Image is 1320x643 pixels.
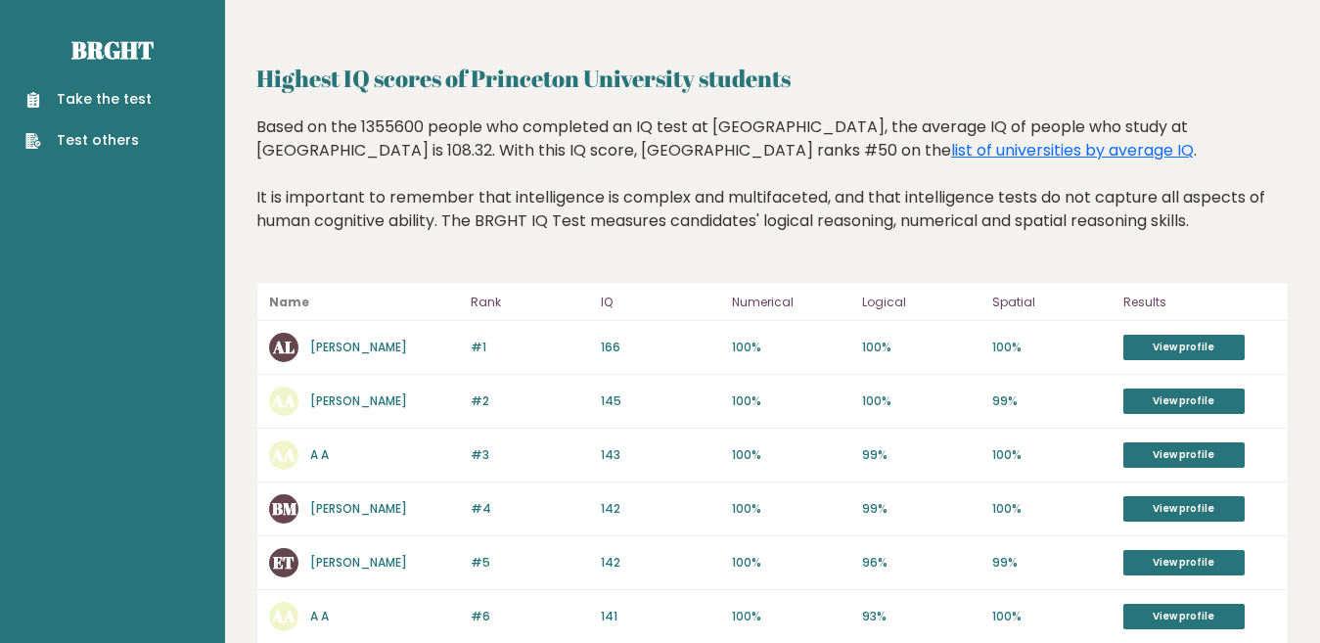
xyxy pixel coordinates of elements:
[992,392,1111,410] p: 99%
[1123,389,1245,414] a: View profile
[271,605,296,627] text: AA
[732,446,850,464] p: 100%
[732,608,850,625] p: 100%
[1123,496,1245,522] a: View profile
[992,554,1111,572] p: 99%
[862,608,980,625] p: 93%
[601,291,719,314] p: IQ
[272,336,295,358] text: AL
[1123,604,1245,629] a: View profile
[471,554,589,572] p: #5
[310,339,407,355] a: [PERSON_NAME]
[471,500,589,518] p: #4
[732,500,850,518] p: 100%
[601,608,719,625] p: 141
[71,34,154,66] a: Brght
[601,446,719,464] p: 143
[310,446,329,463] a: A A
[471,339,589,356] p: #1
[862,446,980,464] p: 99%
[601,339,719,356] p: 166
[862,554,980,572] p: 96%
[992,339,1111,356] p: 100%
[732,554,850,572] p: 100%
[862,500,980,518] p: 99%
[1123,335,1245,360] a: View profile
[1123,291,1276,314] p: Results
[601,392,719,410] p: 145
[271,443,296,466] text: AA
[471,392,589,410] p: #2
[25,130,152,151] a: Test others
[273,551,295,574] text: ET
[471,608,589,625] p: #6
[310,392,407,409] a: [PERSON_NAME]
[310,500,407,517] a: [PERSON_NAME]
[310,554,407,571] a: [PERSON_NAME]
[272,497,297,520] text: BM
[732,339,850,356] p: 100%
[269,294,309,310] b: Name
[601,554,719,572] p: 142
[951,139,1194,161] a: list of universities by average IQ
[471,291,589,314] p: Rank
[25,89,152,110] a: Take the test
[256,115,1289,262] div: Based on the 1355600 people who completed an IQ test at [GEOGRAPHIC_DATA], the average IQ of peop...
[732,291,850,314] p: Numerical
[471,446,589,464] p: #3
[256,61,1289,96] h2: Highest IQ scores of Princeton University students
[732,392,850,410] p: 100%
[1123,442,1245,468] a: View profile
[310,608,329,624] a: A A
[271,390,296,412] text: AA
[601,500,719,518] p: 142
[992,446,1111,464] p: 100%
[862,392,980,410] p: 100%
[992,291,1111,314] p: Spatial
[862,339,980,356] p: 100%
[992,608,1111,625] p: 100%
[862,291,980,314] p: Logical
[1123,550,1245,575] a: View profile
[992,500,1111,518] p: 100%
